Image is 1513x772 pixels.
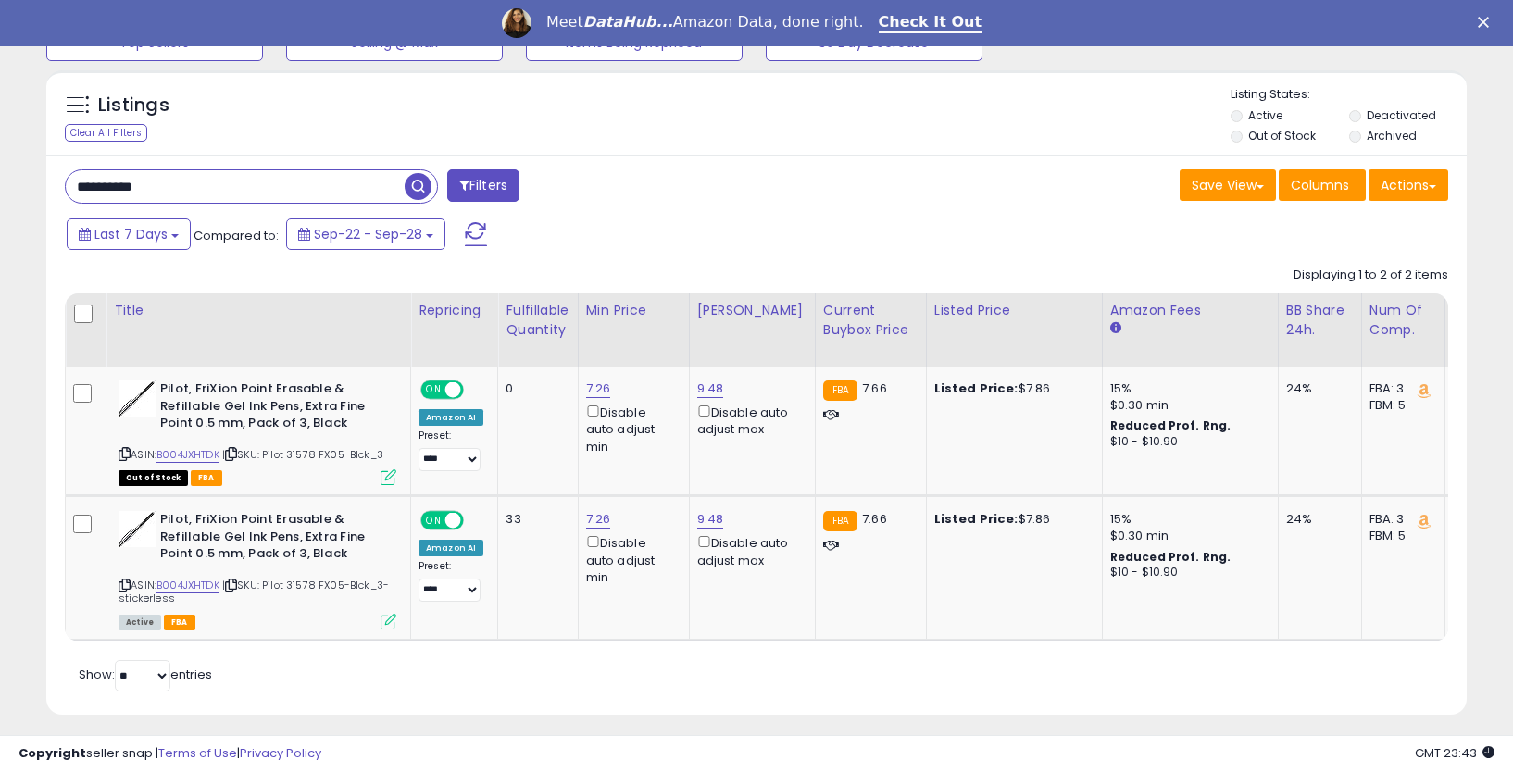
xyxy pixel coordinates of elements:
div: Disable auto adjust max [697,402,801,438]
small: FBA [823,380,857,401]
a: Privacy Policy [240,744,321,762]
a: 7.26 [586,380,611,398]
span: FBA [191,470,222,486]
a: B004JXHTDK [156,447,219,463]
div: Current Buybox Price [823,301,919,340]
div: 15% [1110,511,1264,528]
div: seller snap | | [19,745,321,763]
div: Amazon AI [419,409,483,426]
a: Check It Out [879,13,982,33]
b: Reduced Prof. Rng. [1110,417,1232,433]
small: FBA [823,511,857,531]
div: 33 [506,511,563,528]
button: Last 7 Days [67,218,191,250]
span: All listings that are currently out of stock and unavailable for purchase on Amazon [119,470,188,486]
b: Pilot, FriXion Point Erasable & Refillable Gel Ink Pens, Extra Fine Point 0.5 mm, Pack of 3, Black [160,511,385,567]
span: ON [422,513,445,529]
div: Amazon AI [419,540,483,556]
div: FBA: 3 [1369,380,1431,397]
div: 0 [506,380,563,397]
a: B004JXHTDK [156,578,219,593]
div: Disable auto adjust min [586,402,675,455]
label: Deactivated [1367,107,1436,123]
div: Disable auto adjust max [697,532,801,568]
b: Listed Price: [934,380,1019,397]
a: 7.26 [586,510,611,529]
div: Repricing [419,301,490,320]
button: Filters [447,169,519,202]
label: Archived [1367,128,1417,143]
img: Profile image for Georgie [502,8,531,38]
p: Listing States: [1231,86,1467,104]
div: Clear All Filters [65,124,147,142]
div: Meet Amazon Data, done right. [546,13,864,31]
label: Out of Stock [1248,128,1316,143]
div: Fulfillable Quantity [506,301,569,340]
div: Preset: [419,560,483,602]
div: Displaying 1 to 2 of 2 items [1294,267,1448,284]
button: Save View [1180,169,1276,201]
div: Num of Comp. [1369,301,1437,340]
span: FBA [164,615,195,630]
div: BB Share 24h. [1286,301,1354,340]
label: Active [1248,107,1282,123]
span: Last 7 Days [94,225,168,243]
div: Listed Price [934,301,1094,320]
div: $10 - $10.90 [1110,434,1264,450]
div: ASIN: [119,511,396,628]
a: Terms of Use [158,744,237,762]
div: FBM: 5 [1369,528,1431,544]
span: OFF [461,382,491,398]
div: 24% [1286,380,1347,397]
span: ON [422,382,445,398]
span: | SKU: Pilot 31578 FX05-Blck_3 [222,447,383,462]
b: Pilot, FriXion Point Erasable & Refillable Gel Ink Pens, Extra Fine Point 0.5 mm, Pack of 3, Black [160,380,385,437]
div: $10 - $10.90 [1110,565,1264,580]
b: Reduced Prof. Rng. [1110,549,1232,565]
h5: Listings [98,93,169,118]
div: $0.30 min [1110,528,1264,544]
span: Compared to: [194,227,279,244]
button: Sep-22 - Sep-28 [286,218,445,250]
div: Disable auto adjust min [586,532,675,586]
div: [PERSON_NAME] [697,301,807,320]
span: Show: entries [79,666,212,683]
span: 2025-10-6 23:43 GMT [1415,744,1494,762]
button: Actions [1369,169,1448,201]
div: FBA: 3 [1369,511,1431,528]
img: 31N9DDfD4WS._SL40_.jpg [119,511,156,547]
div: $7.86 [934,380,1088,397]
div: Min Price [586,301,681,320]
div: FBM: 5 [1369,397,1431,414]
i: DataHub... [583,13,673,31]
span: | SKU: Pilot 31578 FX05-Blck_3-stickerless [119,578,389,605]
div: ASIN: [119,380,396,483]
a: 9.48 [697,510,724,529]
div: $0.30 min [1110,397,1264,414]
span: 7.66 [862,380,887,397]
div: 15% [1110,380,1264,397]
img: 31N9DDfD4WS._SL40_.jpg [119,380,156,417]
div: Title [114,301,403,320]
div: Preset: [419,430,483,471]
div: Amazon Fees [1110,301,1270,320]
strong: Copyright [19,744,86,762]
a: 9.48 [697,380,724,398]
span: 7.66 [862,510,887,528]
small: Amazon Fees. [1110,320,1121,337]
b: Listed Price: [934,510,1019,528]
span: All listings currently available for purchase on Amazon [119,615,161,630]
div: $7.86 [934,511,1088,528]
span: Columns [1291,176,1349,194]
button: Columns [1279,169,1366,201]
div: 24% [1286,511,1347,528]
div: Close [1478,17,1496,28]
span: Sep-22 - Sep-28 [314,225,422,243]
span: OFF [461,513,491,529]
